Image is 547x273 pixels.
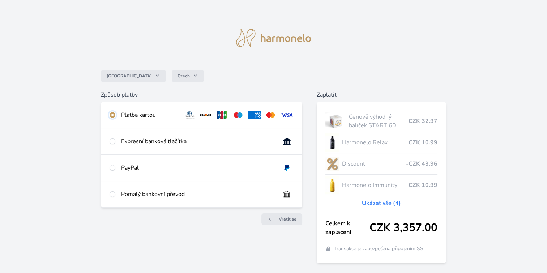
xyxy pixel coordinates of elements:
[280,137,294,146] img: onlineBanking_CZ.svg
[101,70,166,82] button: [GEOGRAPHIC_DATA]
[199,111,212,119] img: discover.svg
[280,111,294,119] img: visa.svg
[121,190,274,199] div: Pomalý bankovní převod
[172,70,204,82] button: Czech
[325,155,339,173] img: discount-lo.png
[236,29,311,47] img: logo.svg
[406,159,437,168] span: -CZK 43.96
[231,111,245,119] img: maestro.svg
[264,111,277,119] img: mc.svg
[342,159,406,168] span: Discount
[183,111,196,119] img: diners.svg
[369,221,437,234] span: CZK 3,357.00
[248,111,261,119] img: amex.svg
[121,137,274,146] div: Expresní banková tlačítka
[409,117,437,125] span: CZK 32.97
[280,190,294,199] img: bankTransfer_IBAN.svg
[325,176,339,194] img: IMMUNITY_se_stinem_x-lo.jpg
[349,112,409,130] span: Cenově výhodný balíček START 60
[121,163,274,172] div: PayPal
[279,216,296,222] span: Vrátit se
[178,73,190,79] span: Czech
[215,111,228,119] img: jcb.svg
[325,112,346,130] img: start.jpg
[334,245,426,252] span: Transakce je zabezpečena připojením SSL
[409,181,437,189] span: CZK 10.99
[325,219,369,236] span: Celkem k zaplacení
[362,199,401,208] a: Ukázat vše (4)
[317,90,446,99] h6: Zaplatit
[325,133,339,152] img: CLEAN_RELAX_se_stinem_x-lo.jpg
[261,213,302,225] a: Vrátit se
[121,111,177,119] div: Platba kartou
[342,181,409,189] span: Harmonelo Immunity
[342,138,409,147] span: Harmonelo Relax
[107,73,152,79] span: [GEOGRAPHIC_DATA]
[409,138,437,147] span: CZK 10.99
[280,163,294,172] img: paypal.svg
[101,90,302,99] h6: Způsob platby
